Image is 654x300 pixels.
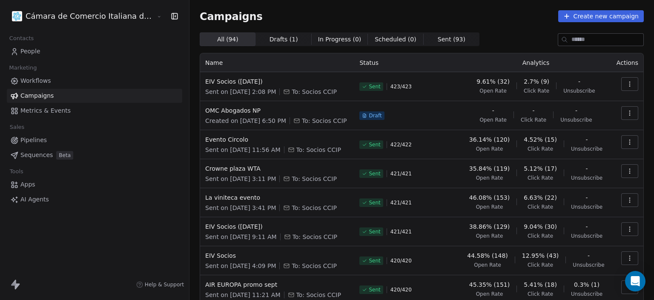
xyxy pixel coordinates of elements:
span: 5.41% (18) [524,280,557,289]
span: To: Socios CCIP [302,117,347,125]
span: Pipelines [20,136,47,145]
span: - [492,106,494,115]
span: 0.3% (1) [574,280,599,289]
span: Open Rate [476,204,503,210]
button: Create new campaign [558,10,644,22]
span: Click Rate [528,204,553,210]
span: - [586,193,588,202]
span: 35.84% (119) [469,164,510,173]
img: WhatsApp%20Image%202021-08-27%20at%2009.37.39.png [12,11,22,21]
span: Drafts ( 1 ) [270,35,298,44]
span: OMC Abogados NP [205,106,349,115]
span: Open Rate [476,291,503,297]
span: To: Socios CCIP [296,291,341,299]
th: Name [200,53,354,72]
span: - [586,164,588,173]
span: Unsubscribe [560,117,592,123]
span: Sent on [DATE] 11:56 AM [205,146,280,154]
span: Beta [56,151,73,160]
span: Apps [20,180,35,189]
span: 6.63% (22) [524,193,557,202]
span: Unsubscribe [571,204,602,210]
span: Sent on [DATE] 2:08 PM [205,87,276,96]
span: - [578,77,580,86]
span: Sent [369,170,380,177]
span: Open Rate [476,233,503,239]
span: Sent on [DATE] 3:11 PM [205,175,276,183]
span: - [586,135,588,144]
span: 4.52% (15) [524,135,557,144]
span: Sent [369,257,380,264]
span: Unsubscribe [563,87,595,94]
span: Open Rate [479,87,507,94]
span: Cámara de Comercio Italiana del [GEOGRAPHIC_DATA] [26,11,155,22]
span: To: Socios CCIP [292,175,336,183]
span: Tools [6,165,27,178]
span: Click Rate [528,146,553,152]
span: 36.14% (120) [469,135,510,144]
span: Open Rate [474,262,501,268]
span: - [586,222,588,231]
th: Analytics [461,53,611,72]
a: Campaigns [7,89,182,103]
span: Click Rate [528,175,553,181]
span: 2.7% (9) [524,77,549,86]
span: Unsubscribe [571,291,602,297]
span: - [533,106,535,115]
div: Open Intercom Messenger [625,271,645,291]
span: 5.12% (17) [524,164,557,173]
a: Apps [7,178,182,192]
span: Open Rate [476,146,503,152]
span: Unsubscribe [571,233,602,239]
a: Workflows [7,74,182,88]
th: Status [354,53,461,72]
span: Sales [6,121,28,134]
span: Sent [369,286,380,293]
span: Sent [369,199,380,206]
span: AIR EUROPA promo sept [205,280,349,289]
span: AI Agents [20,195,49,204]
span: To: Socios CCIP [292,262,336,270]
span: Click Rate [528,291,553,297]
span: Sent [369,228,380,235]
span: In Progress ( 0 ) [318,35,361,44]
span: - [588,251,590,260]
span: To: Socios CCIP [292,204,336,212]
span: Sent on [DATE] 3:41 PM [205,204,276,212]
span: EIV Socios ([DATE]) [205,77,349,86]
span: 422 / 422 [390,141,412,148]
span: Metrics & Events [20,106,71,115]
span: Unsubscribe [573,262,604,268]
span: 38.86% (129) [469,222,510,231]
th: Actions [611,53,643,72]
span: 420 / 420 [390,257,412,264]
span: Evento Circolo [205,135,349,144]
span: Open Rate [479,117,507,123]
span: Campaigns [20,91,54,100]
span: Scheduled ( 0 ) [375,35,416,44]
span: Sent on [DATE] 4:09 PM [205,262,276,270]
span: To: Socios CCIP [296,146,341,154]
span: Click Rate [524,87,549,94]
span: Marketing [6,61,40,74]
span: - [575,106,577,115]
span: Open Rate [476,175,503,181]
span: 12.95% (43) [522,251,559,260]
span: Crowne plaza WTA [205,164,349,173]
span: Sent ( 93 ) [438,35,465,44]
span: 9.04% (30) [524,222,557,231]
span: Workflows [20,76,51,85]
span: Click Rate [521,117,546,123]
a: SequencesBeta [7,148,182,162]
a: AI Agents [7,192,182,207]
a: People [7,44,182,58]
a: Help & Support [136,281,184,288]
span: 421 / 421 [390,228,412,235]
span: EIV Socios [205,251,349,260]
span: Sequences [20,151,53,160]
a: Pipelines [7,133,182,147]
span: Campaigns [200,10,263,22]
a: Metrics & Events [7,104,182,118]
span: 421 / 421 [390,199,412,206]
span: 421 / 421 [390,170,412,177]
